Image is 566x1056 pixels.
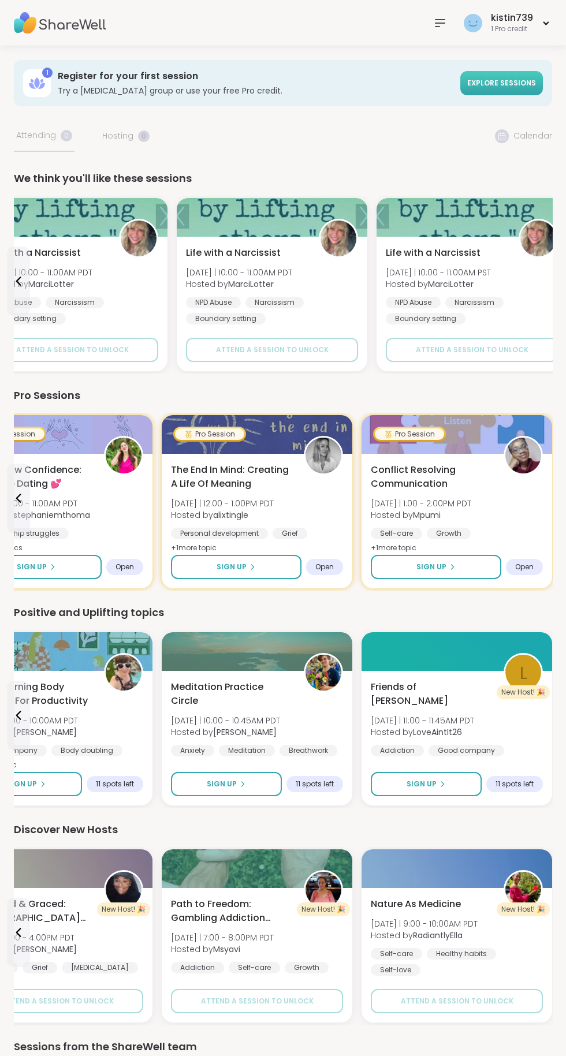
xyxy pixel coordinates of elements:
[171,680,291,708] span: Meditation Practice Circle
[306,438,341,473] img: alixtingle
[371,948,422,960] div: Self-care
[16,345,129,355] span: Attend a session to unlock
[171,989,343,1013] button: Attend a session to unlock
[416,562,446,572] span: Sign Up
[17,562,47,572] span: Sign Up
[427,528,471,539] div: Growth
[386,278,491,290] span: Hosted by
[371,989,543,1013] button: Attend a session to unlock
[106,872,141,908] img: Rasheda
[371,680,491,708] span: Friends of [PERSON_NAME]
[186,297,241,308] div: NPD Abuse
[464,14,482,32] img: kistin739
[186,313,266,324] div: Boundary setting
[371,463,491,491] span: Conflict Resolving Communication
[58,70,453,83] h3: Register for your first session
[14,387,552,404] div: Pro Sessions
[7,779,37,789] span: Sign Up
[371,772,482,796] button: Sign Up
[171,528,268,539] div: Personal development
[467,78,536,88] span: Explore sessions
[386,297,441,308] div: NPD Abuse
[14,822,552,838] div: Discover New Hosts
[413,930,463,941] b: RadiantlyElla
[460,71,543,95] a: Explore sessions
[428,278,474,290] b: MarciLotter
[273,528,307,539] div: Grief
[386,246,481,260] span: Life with a Narcissist
[42,68,53,78] div: 1
[13,509,90,521] b: stephaniemthoma
[371,745,424,756] div: Addiction
[14,605,552,621] div: Positive and Uplifting topics
[297,902,350,916] div: New Host! 🎉
[219,745,275,756] div: Meditation
[51,745,122,756] div: Body doubling
[386,338,558,362] button: Attend a session to unlock
[371,964,420,976] div: Self-love
[505,438,541,473] img: Mpumi
[186,278,292,290] span: Hosted by
[171,897,291,925] span: Path to Freedom: Gambling Addiction support group
[413,726,462,738] b: LoveAintIt26
[23,962,57,973] div: Grief
[106,655,141,691] img: Adrienne_QueenOfTheDawn
[1,996,114,1006] span: Attend a session to unlock
[491,24,533,34] div: 1 Pro credit
[171,498,274,509] span: [DATE] | 12:00 - 1:00PM PDT
[13,726,77,738] b: [PERSON_NAME]
[245,297,304,308] div: Narcissism
[171,726,280,738] span: Hosted by
[186,267,292,278] span: [DATE] | 10:00 - 11:00AM PDT
[62,962,138,973] div: [MEDICAL_DATA]
[371,715,474,726] span: [DATE] | 11:00 - 11:45AM PDT
[121,221,157,256] img: MarciLotter
[285,962,329,973] div: Growth
[445,297,504,308] div: Narcissism
[497,902,550,916] div: New Host! 🎉
[96,779,134,789] span: 11 spots left
[213,943,240,955] b: Msyavi
[496,779,534,789] span: 11 spots left
[386,313,466,324] div: Boundary setting
[106,438,141,473] img: stephaniemthoma
[186,246,281,260] span: Life with a Narcissist
[491,12,533,24] div: kistin739
[407,779,437,789] span: Sign Up
[280,745,337,756] div: Breathwork
[171,772,282,796] button: Sign Up
[515,562,534,572] span: Open
[371,897,461,911] span: Nature As Medicine
[321,221,356,256] img: MarciLotter
[116,562,134,572] span: Open
[401,996,513,1006] span: Attend a session to unlock
[296,779,334,789] span: 11 spots left
[306,872,341,908] img: Msyavi
[171,715,280,726] span: [DATE] | 10:00 - 10:45AM PDT
[13,943,77,955] b: [PERSON_NAME]
[427,948,496,960] div: Healthy habits
[413,509,441,521] b: Mpumi
[186,338,358,362] button: Attend a session to unlock
[171,943,274,955] span: Hosted by
[14,3,106,43] img: ShareWell Nav Logo
[175,428,244,440] div: Pro Session
[201,996,314,1006] span: Attend a session to unlock
[371,498,471,509] span: [DATE] | 1:00 - 2:00PM PDT
[171,509,274,521] span: Hosted by
[216,345,329,355] span: Attend a session to unlock
[171,463,291,491] span: The End In Mind: Creating A Life Of Meaning
[497,685,550,699] div: New Host! 🎉
[58,85,453,96] h3: Try a [MEDICAL_DATA] group or use your free Pro credit.
[371,918,478,930] span: [DATE] | 9:00 - 10:00AM PDT
[520,221,556,256] img: MarciLotter
[14,1039,552,1055] div: Sessions from the ShareWell team
[306,655,341,691] img: Nicholas
[97,902,150,916] div: New Host! 🎉
[386,267,491,278] span: [DATE] | 10:00 - 11:00AM PST
[416,345,528,355] span: Attend a session to unlock
[217,562,247,572] span: Sign Up
[14,170,552,186] div: We think you'll like these sessions
[505,872,541,908] img: RadiantlyElla
[371,509,471,521] span: Hosted by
